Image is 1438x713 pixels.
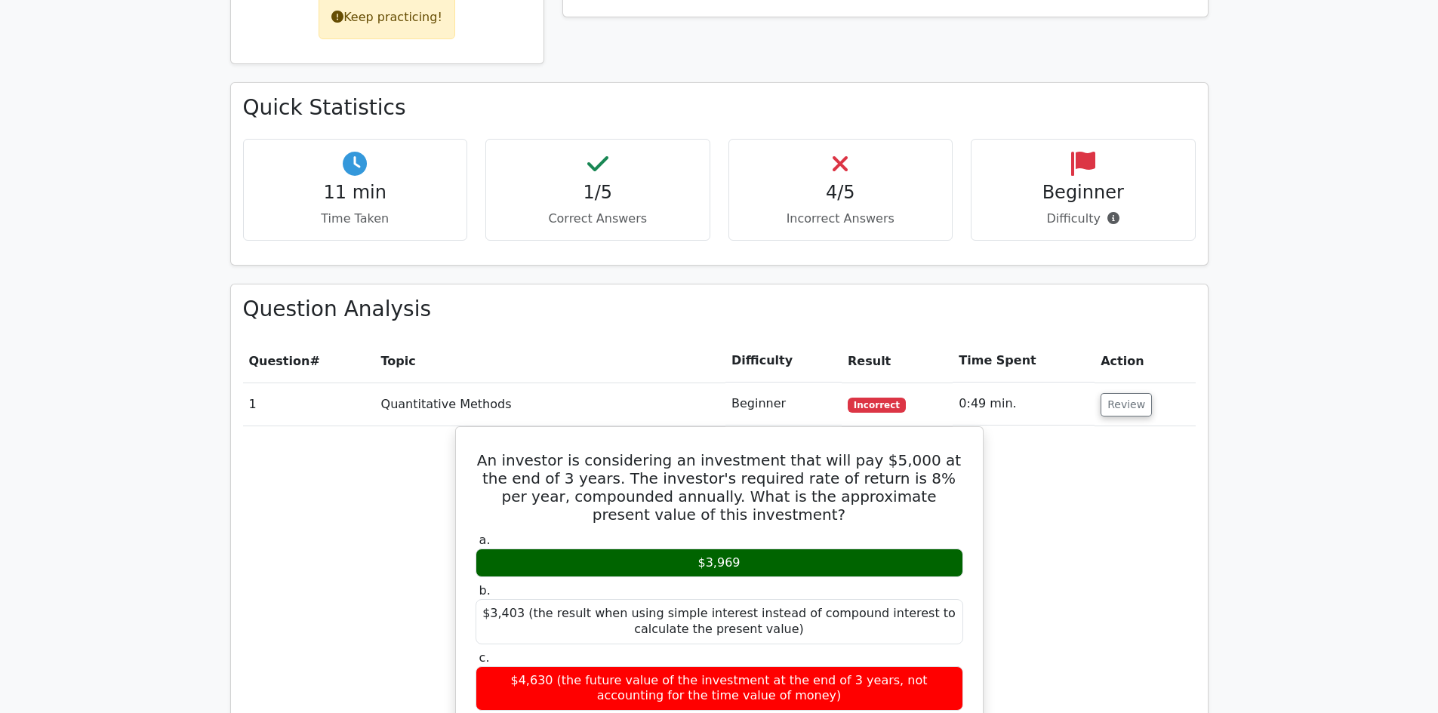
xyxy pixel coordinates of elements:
p: Difficulty [984,210,1183,228]
div: $4,630 (the future value of the investment at the end of 3 years, not accounting for the time val... [476,666,963,711]
div: $3,403 (the result when using simple interest instead of compound interest to calculate the prese... [476,599,963,644]
th: Difficulty [725,340,842,383]
h4: Beginner [984,182,1183,204]
th: # [243,340,375,383]
span: a. [479,533,491,547]
h4: 4/5 [741,182,941,204]
h5: An investor is considering an investment that will pay $5,000 at the end of 3 years. The investor... [474,451,965,524]
th: Result [842,340,953,383]
td: 0:49 min. [953,383,1095,426]
span: c. [479,650,490,665]
p: Time Taken [256,210,455,228]
span: b. [479,583,491,598]
td: Quantitative Methods [375,383,725,426]
td: Beginner [725,383,842,426]
h3: Quick Statistics [243,95,1196,121]
span: Incorrect [848,398,906,413]
p: Correct Answers [498,210,697,228]
th: Action [1095,340,1195,383]
th: Time Spent [953,340,1095,383]
th: Topic [375,340,725,383]
h4: 11 min [256,182,455,204]
h3: Question Analysis [243,297,1196,322]
p: Incorrect Answers [741,210,941,228]
td: 1 [243,383,375,426]
div: $3,969 [476,549,963,578]
h4: 1/5 [498,182,697,204]
span: Question [249,354,310,368]
button: Review [1101,393,1152,416]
